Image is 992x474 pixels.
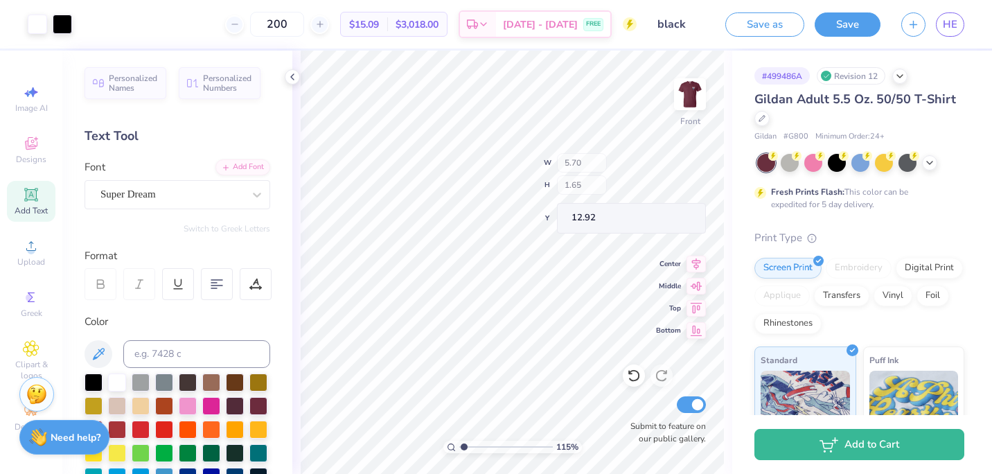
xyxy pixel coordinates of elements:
span: # G800 [783,131,808,143]
div: # 499486A [754,67,810,85]
span: HE [943,17,957,33]
span: Add Text [15,205,48,216]
div: Text Tool [85,127,270,146]
label: Submit to feature on our public gallery. [623,420,706,445]
span: Center [656,259,681,269]
div: Vinyl [874,286,912,306]
span: Greek [21,308,42,319]
img: Puff Ink [869,371,959,440]
span: Gildan Adult 5.5 Oz. 50/50 T-Shirt [754,91,956,107]
span: Image AI [15,103,48,114]
div: Embroidery [826,258,892,279]
span: Clipart & logos [7,359,55,381]
span: [DATE] - [DATE] [503,17,578,32]
div: Color [85,314,270,330]
span: Top [656,304,681,313]
div: Add Font [215,159,270,175]
span: Gildan [754,131,777,143]
span: Upload [17,256,45,267]
button: Save [815,12,880,37]
div: Applique [754,286,810,306]
span: Standard [761,353,797,367]
div: Transfers [814,286,869,306]
div: Front [680,115,700,128]
span: Puff Ink [869,353,898,367]
img: Front [676,80,704,108]
div: Revision 12 [817,67,885,85]
button: Save as [725,12,804,37]
span: Personalized Names [109,73,158,93]
span: $3,018.00 [396,17,439,32]
button: Add to Cart [754,429,964,460]
div: Rhinestones [754,313,822,334]
div: Foil [916,286,949,306]
a: HE [936,12,964,37]
button: Switch to Greek Letters [184,223,270,234]
input: Untitled Design [647,10,715,38]
span: Decorate [15,421,48,432]
input: e.g. 7428 c [123,340,270,368]
div: Print Type [754,230,964,246]
span: Designs [16,154,46,165]
input: – – [250,12,304,37]
span: Personalized Numbers [203,73,252,93]
span: FREE [586,19,601,29]
div: Format [85,248,272,264]
div: Screen Print [754,258,822,279]
img: Standard [761,371,850,440]
div: Digital Print [896,258,963,279]
strong: Need help? [51,431,100,444]
div: This color can be expedited for 5 day delivery. [771,186,941,211]
span: Minimum Order: 24 + [815,131,885,143]
strong: Fresh Prints Flash: [771,186,844,197]
span: $15.09 [349,17,379,32]
span: 115 % [556,441,578,453]
label: Font [85,159,105,175]
span: Bottom [656,326,681,335]
span: Middle [656,281,681,291]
